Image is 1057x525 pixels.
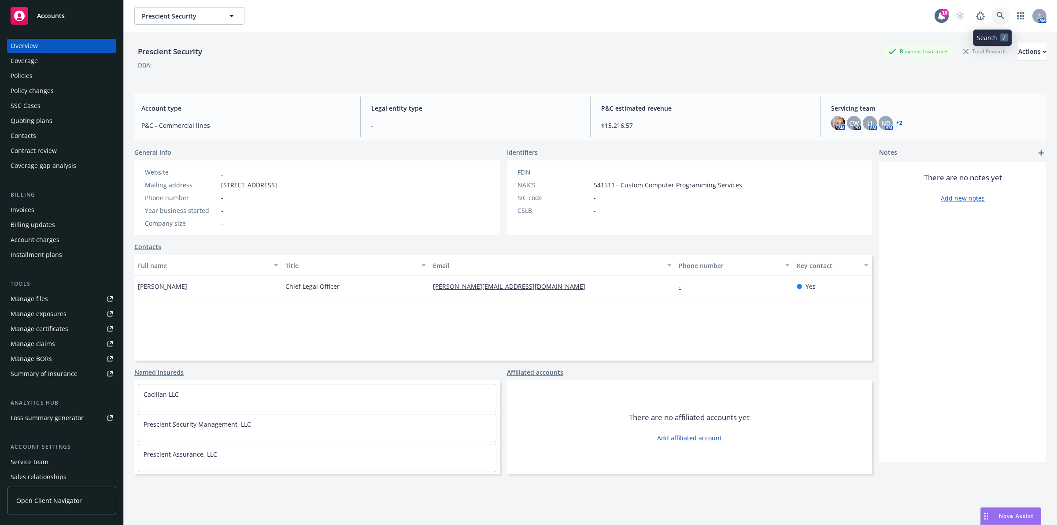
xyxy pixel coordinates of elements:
[11,129,36,143] div: Contacts
[7,4,116,28] a: Accounts
[601,104,809,113] span: P&C estimated revenue
[145,206,218,215] div: Year business started
[517,206,590,215] div: CSLB
[594,206,596,215] span: -
[7,398,116,407] div: Analytics hub
[221,219,223,228] span: -
[981,508,992,525] div: Drag to move
[7,144,116,158] a: Contract review
[999,512,1034,520] span: Nova Assist
[145,219,218,228] div: Company size
[7,129,116,143] a: Contacts
[867,119,872,128] span: LI
[517,193,590,202] div: SIC code
[831,104,1039,113] span: Servicing team
[517,168,590,177] div: FEIN
[11,307,67,321] div: Manage exposures
[601,121,809,130] span: $15,216.57
[980,507,1041,525] button: Nova Assist
[7,159,116,173] a: Coverage gap analysis
[37,12,65,19] span: Accounts
[221,193,223,202] span: -
[11,69,33,83] div: Policies
[11,411,84,425] div: Loss summary generator
[7,352,116,366] a: Manage BORs
[7,69,116,83] a: Policies
[11,99,41,113] div: SSC Cases
[594,168,596,177] span: -
[629,412,750,423] span: There are no affiliated accounts yet
[11,337,55,351] div: Manage claims
[7,292,116,306] a: Manage files
[884,46,952,57] div: Business Insurance
[7,322,116,336] a: Manage certificates
[941,9,949,17] div: 16
[144,450,217,458] a: Prescient Assurance, LLC
[806,282,816,291] span: Yes
[141,121,350,130] span: P&C - Commercial lines
[1036,148,1046,158] a: add
[675,255,793,276] button: Phone number
[221,180,277,190] span: [STREET_ADDRESS]
[896,120,902,126] a: +2
[433,261,662,270] div: Email
[7,39,116,53] a: Overview
[594,180,742,190] span: 541511 - Custom Computer Programming Services
[7,411,116,425] a: Loss summary generator
[134,368,184,377] a: Named insureds
[1012,7,1030,25] a: Switch app
[371,121,580,130] span: -
[11,352,52,366] div: Manage BORs
[797,261,859,270] div: Key contact
[11,292,48,306] div: Manage files
[992,7,1009,25] a: Search
[679,261,780,270] div: Phone number
[138,282,187,291] span: [PERSON_NAME]
[11,39,38,53] div: Overview
[11,218,55,232] div: Billing updates
[285,282,340,291] span: Chief Legal Officer
[7,218,116,232] a: Billing updates
[7,203,116,217] a: Invoices
[11,470,67,484] div: Sales relationships
[144,420,251,428] a: Prescient Security Management, LLC
[594,193,596,202] span: -
[138,261,269,270] div: Full name
[134,255,282,276] button: Full name
[145,168,218,177] div: Website
[11,455,48,469] div: Service team
[7,84,116,98] a: Policy changes
[7,337,116,351] a: Manage claims
[11,233,59,247] div: Account charges
[7,307,116,321] a: Manage exposures
[11,84,54,98] div: Policy changes
[221,206,223,215] span: -
[7,367,116,381] a: Summary of insurance
[11,114,52,128] div: Quoting plans
[959,46,1011,57] div: Total Rewards
[517,180,590,190] div: NAICS
[7,248,116,262] a: Installment plans
[7,114,116,128] a: Quoting plans
[7,233,116,247] a: Account charges
[141,104,350,113] span: Account type
[793,255,872,276] button: Key contact
[138,60,154,70] div: DBA: -
[282,255,429,276] button: Title
[7,279,116,288] div: Tools
[7,455,116,469] a: Service team
[507,148,538,157] span: Identifiers
[972,7,989,25] a: Report a Bug
[679,282,688,290] a: -
[1018,43,1046,60] button: Actions
[7,54,116,68] a: Coverage
[142,11,218,21] span: Prescient Security
[7,470,116,484] a: Sales relationships
[433,282,592,290] a: [PERSON_NAME][EMAIL_ADDRESS][DOMAIN_NAME]
[7,190,116,199] div: Billing
[134,148,171,157] span: General info
[879,148,897,158] span: Notes
[11,144,57,158] div: Contract review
